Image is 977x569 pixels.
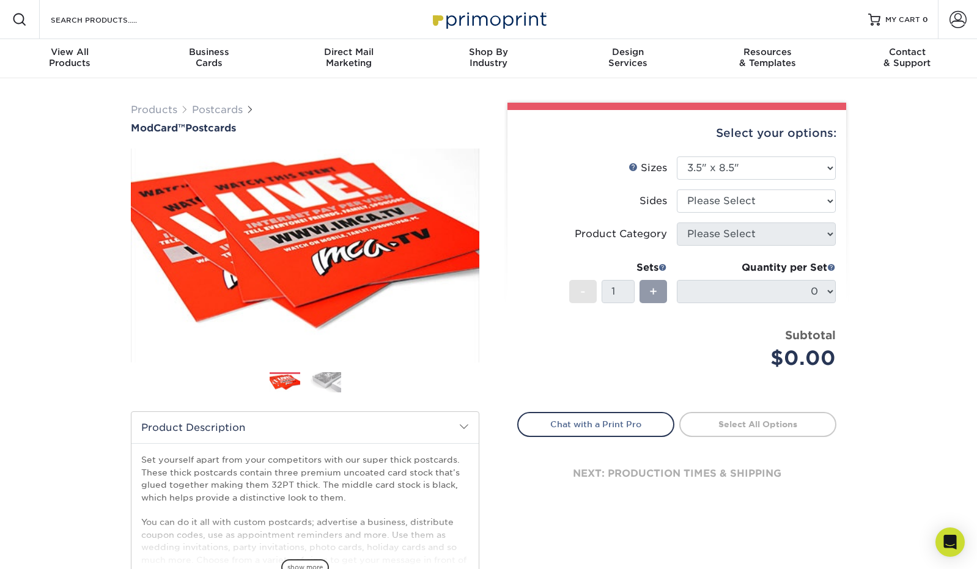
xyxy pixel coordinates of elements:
[558,46,698,68] div: Services
[131,122,479,134] a: ModCard™Postcards
[935,527,965,557] div: Open Intercom Messenger
[885,15,920,25] span: MY CART
[131,104,177,116] a: Products
[517,110,836,156] div: Select your options:
[419,46,558,57] span: Shop By
[131,122,185,134] span: ModCard™
[139,39,279,78] a: BusinessCards
[838,46,977,57] span: Contact
[698,46,837,68] div: & Templates
[679,412,836,436] a: Select All Options
[838,46,977,68] div: & Support
[427,6,550,32] img: Primoprint
[517,412,674,436] a: Chat with a Print Pro
[838,39,977,78] a: Contact& Support
[131,122,479,134] h1: Postcards
[575,227,667,241] div: Product Category
[923,15,928,24] span: 0
[139,46,279,68] div: Cards
[419,46,558,68] div: Industry
[311,372,341,393] img: Postcards 02
[192,104,243,116] a: Postcards
[640,194,667,208] div: Sides
[649,282,657,301] span: +
[785,328,836,342] strong: Subtotal
[50,12,169,27] input: SEARCH PRODUCTS.....
[558,46,698,57] span: Design
[270,373,300,394] img: Postcards 01
[131,412,479,443] h2: Product Description
[279,39,419,78] a: Direct MailMarketing
[139,46,279,57] span: Business
[677,260,836,275] div: Quantity per Set
[629,161,667,175] div: Sizes
[569,260,667,275] div: Sets
[279,46,419,57] span: Direct Mail
[279,46,419,68] div: Marketing
[558,39,698,78] a: DesignServices
[580,282,586,301] span: -
[698,39,837,78] a: Resources& Templates
[698,46,837,57] span: Resources
[686,343,836,373] div: $0.00
[419,39,558,78] a: Shop ByIndustry
[517,437,836,510] div: next: production times & shipping
[131,135,479,376] img: ModCard™ 01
